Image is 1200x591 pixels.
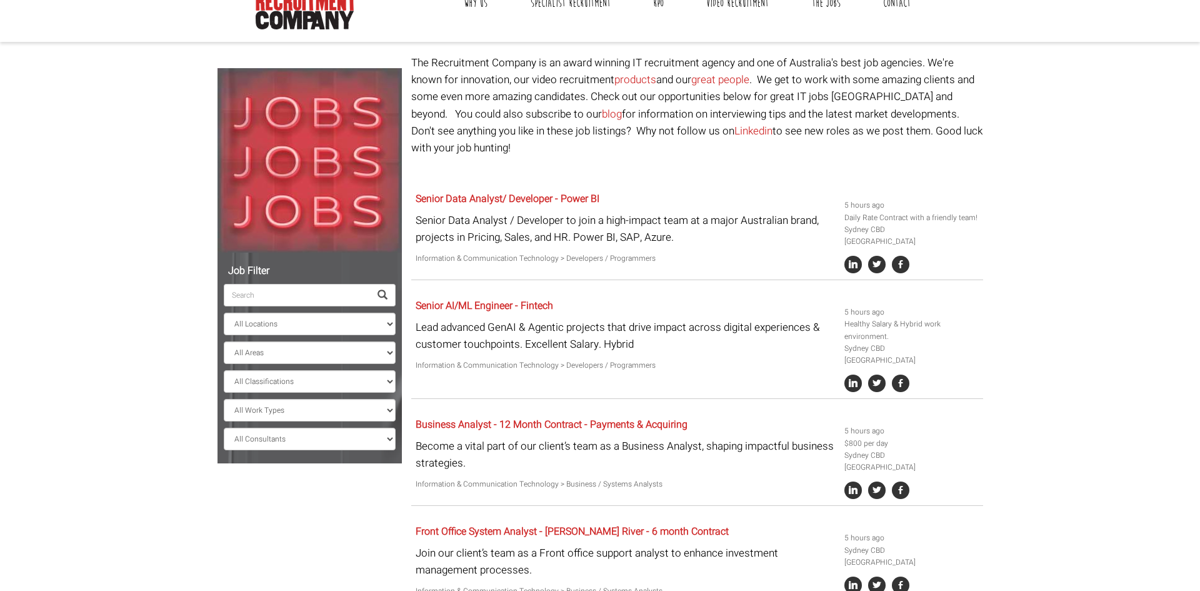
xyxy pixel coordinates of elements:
[844,200,978,211] li: 5 hours ago
[844,450,978,473] li: Sydney CBD [GEOGRAPHIC_DATA]
[602,106,622,122] a: blog
[844,425,978,437] li: 5 hours ago
[224,266,396,277] h5: Job Filter
[416,298,553,313] a: Senior AI/ML Engineer - Fintech
[844,212,978,224] li: Daily Rate Contract with a friendly team!
[416,545,835,578] p: Join our client’s team as a Front office support analyst to enhance investment management processes.
[844,224,978,248] li: Sydney CBD [GEOGRAPHIC_DATA]
[416,524,729,539] a: Front Office System Analyst - [PERSON_NAME] River - 6 month Contract
[844,438,978,450] li: $800 per day
[416,417,687,432] a: Business Analyst - 12 Month Contract - Payments & Acquiring
[416,438,835,472] p: Become a vital part of our client’s team as a Business Analyst, shaping impactful business strate...
[224,284,370,306] input: Search
[844,343,978,366] li: Sydney CBD [GEOGRAPHIC_DATA]
[416,253,835,265] p: Information & Communication Technology > Developers / Programmers
[691,72,749,88] a: great people
[416,319,835,353] p: Lead advanced GenAI & Agentic projects that drive impact across digital experiences & customer to...
[844,306,978,318] li: 5 hours ago
[844,545,978,568] li: Sydney CBD [GEOGRAPHIC_DATA]
[614,72,656,88] a: products
[734,123,772,139] a: Linkedin
[416,212,835,246] p: Senior Data Analyst / Developer to join a high-impact team at a major Australian brand, projects ...
[416,360,835,371] p: Information & Communication Technology > Developers / Programmers
[217,68,402,253] img: Jobs, Jobs, Jobs
[416,191,599,206] a: Senior Data Analyst/ Developer - Power BI
[844,532,978,544] li: 5 hours ago
[416,478,835,490] p: Information & Communication Technology > Business / Systems Analysts
[411,54,983,156] p: The Recruitment Company is an award winning IT recruitment agency and one of Australia's best job...
[844,318,978,342] li: Healthy Salary & Hybrid work environment.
